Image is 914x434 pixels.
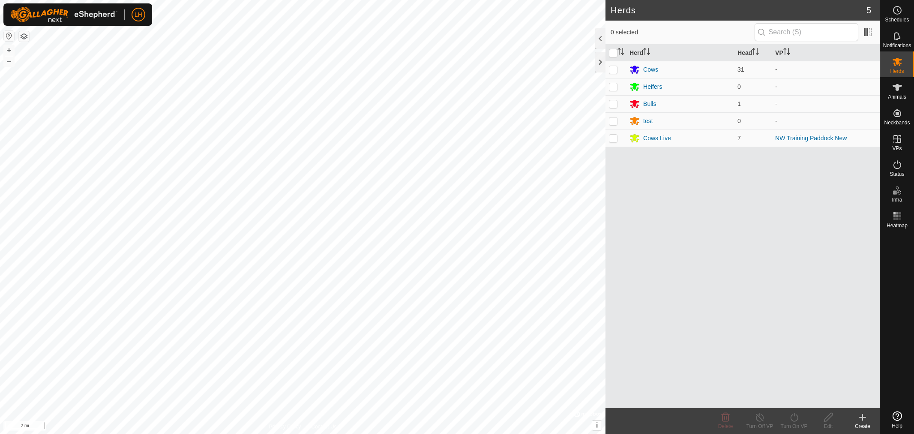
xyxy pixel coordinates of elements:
[752,49,759,56] p-sorticon: Activate to sort
[269,423,301,431] a: Privacy Policy
[4,56,14,66] button: –
[4,45,14,55] button: +
[737,100,741,107] span: 1
[4,31,14,41] button: Reset Map
[643,82,662,91] div: Heifers
[737,118,741,124] span: 0
[783,49,790,56] p-sorticon: Activate to sort
[643,134,671,143] div: Cows Live
[10,7,117,22] img: Gallagher Logo
[718,423,733,429] span: Delete
[755,23,858,41] input: Search (S)
[892,146,902,151] span: VPs
[866,4,871,17] span: 5
[883,43,911,48] span: Notifications
[890,69,904,74] span: Herds
[892,423,902,428] span: Help
[845,422,880,430] div: Create
[772,61,880,78] td: -
[626,45,734,61] th: Herd
[596,422,598,429] span: i
[888,94,906,99] span: Animals
[885,17,909,22] span: Schedules
[643,99,656,108] div: Bulls
[887,223,908,228] span: Heatmap
[892,197,902,202] span: Infra
[737,135,741,142] span: 7
[772,95,880,112] td: -
[772,112,880,130] td: -
[643,65,658,74] div: Cows
[743,422,777,430] div: Turn Off VP
[737,66,744,73] span: 31
[772,45,880,61] th: VP
[772,78,880,95] td: -
[734,45,772,61] th: Head
[611,5,866,15] h2: Herds
[880,408,914,432] a: Help
[777,422,811,430] div: Turn On VP
[311,423,336,431] a: Contact Us
[643,117,653,126] div: test
[890,172,904,177] span: Status
[643,49,650,56] p-sorticon: Activate to sort
[135,10,142,19] span: LH
[775,135,847,142] a: NW Training Paddock New
[19,31,29,42] button: Map Layers
[592,421,602,430] button: i
[617,49,624,56] p-sorticon: Activate to sort
[737,83,741,90] span: 0
[884,120,910,125] span: Neckbands
[811,422,845,430] div: Edit
[611,28,755,37] span: 0 selected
